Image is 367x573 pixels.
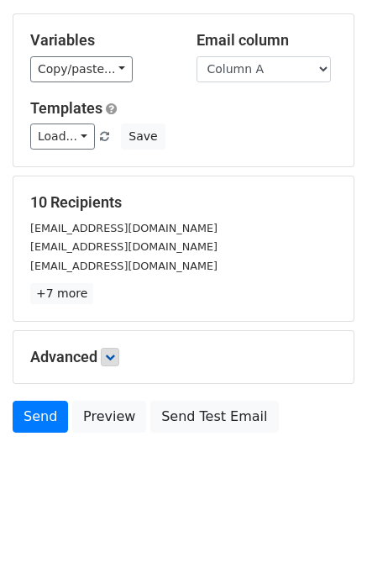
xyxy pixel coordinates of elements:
small: [EMAIL_ADDRESS][DOMAIN_NAME] [30,222,218,234]
h5: Advanced [30,348,337,366]
h5: Variables [30,31,171,50]
a: Load... [30,124,95,150]
small: [EMAIL_ADDRESS][DOMAIN_NAME] [30,240,218,253]
a: +7 more [30,283,93,304]
a: Preview [72,401,146,433]
a: Send Test Email [150,401,278,433]
h5: Email column [197,31,338,50]
a: Copy/paste... [30,56,133,82]
button: Save [121,124,165,150]
small: [EMAIL_ADDRESS][DOMAIN_NAME] [30,260,218,272]
iframe: Chat Widget [283,492,367,573]
h5: 10 Recipients [30,193,337,212]
a: Templates [30,99,102,117]
a: Send [13,401,68,433]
